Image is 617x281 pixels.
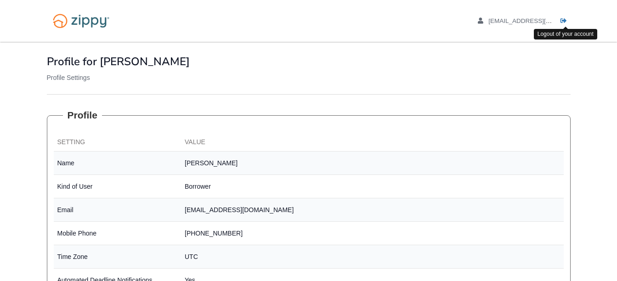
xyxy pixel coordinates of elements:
[181,175,564,198] td: Borrower
[54,198,181,222] td: Email
[181,222,564,245] td: [PHONE_NUMBER]
[63,108,102,122] legend: Profile
[534,29,597,39] div: Logout of your account
[54,222,181,245] td: Mobile Phone
[54,134,181,152] th: Setting
[181,198,564,222] td: [EMAIL_ADDRESS][DOMAIN_NAME]
[181,152,564,175] td: [PERSON_NAME]
[560,17,571,27] a: Log out
[181,134,564,152] th: Value
[54,245,181,269] td: Time Zone
[478,17,594,27] a: edit profile
[47,73,571,82] p: Profile Settings
[54,152,181,175] td: Name
[54,175,181,198] td: Kind of User
[181,245,564,269] td: UTC
[47,56,571,67] h1: Profile for [PERSON_NAME]
[47,9,115,33] img: Logo
[488,17,594,24] span: beccawinchell2020@gmail.com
